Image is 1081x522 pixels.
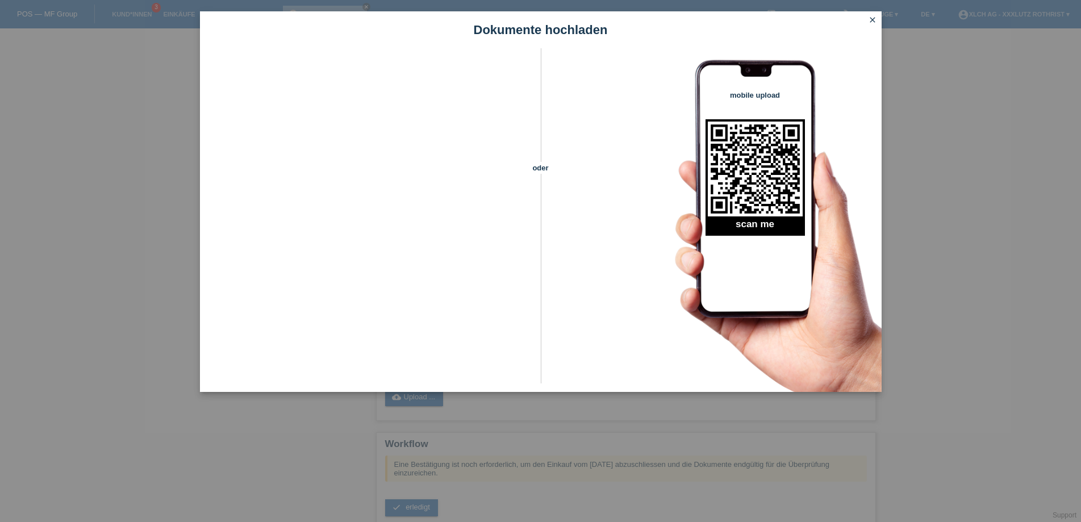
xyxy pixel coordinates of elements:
[200,23,882,37] h1: Dokumente hochladen
[521,162,561,174] span: oder
[868,15,877,24] i: close
[706,91,805,99] h4: mobile upload
[706,219,805,236] h2: scan me
[865,14,880,27] a: close
[217,77,521,361] iframe: Upload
